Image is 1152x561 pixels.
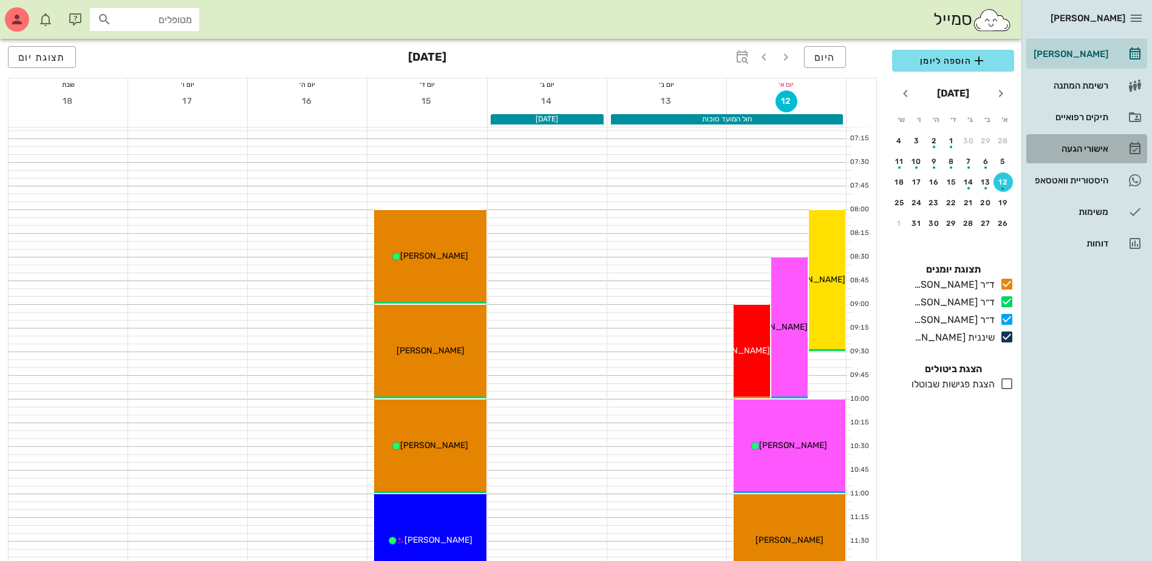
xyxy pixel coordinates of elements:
[847,394,871,404] div: 10:00
[400,440,468,450] span: [PERSON_NAME]
[177,96,199,106] span: 17
[942,137,961,145] div: 1
[959,219,978,228] div: 28
[1026,103,1147,132] a: תיקים רפואיים
[847,205,871,215] div: 08:00
[847,323,871,333] div: 09:15
[907,214,927,233] button: 31
[400,251,468,261] span: [PERSON_NAME]
[890,131,909,151] button: 4
[907,199,927,207] div: 24
[847,441,871,452] div: 10:30
[909,295,995,310] div: ד״ר [PERSON_NAME]
[907,172,927,192] button: 17
[1026,39,1147,69] a: [PERSON_NAME]
[907,178,927,186] div: 17
[417,96,438,106] span: 15
[18,52,66,63] span: תצוגת יום
[57,90,79,112] button: 18
[959,199,978,207] div: 21
[847,418,871,428] div: 10:15
[890,172,909,192] button: 18
[890,214,909,233] button: 1
[9,78,128,90] div: שבת
[847,134,871,144] div: 07:15
[755,535,823,545] span: [PERSON_NAME]
[910,109,926,130] th: ו׳
[994,214,1013,233] button: 26
[847,347,871,357] div: 09:30
[994,137,1013,145] div: 28
[890,199,909,207] div: 25
[907,219,927,228] div: 31
[976,219,996,228] div: 27
[933,7,1012,33] div: סמייל
[536,90,558,112] button: 14
[994,131,1013,151] button: 28
[990,83,1012,104] button: חודש שעבר
[924,219,944,228] div: 30
[994,199,1013,207] div: 19
[1026,166,1147,195] a: היסטוריית וואטסאפ
[994,193,1013,212] button: 19
[702,345,770,356] span: [PERSON_NAME]
[656,96,678,106] span: 13
[777,274,845,285] span: [PERSON_NAME]
[740,322,808,332] span: [PERSON_NAME]
[890,178,909,186] div: 18
[1031,112,1108,122] div: תיקים רפואיים
[397,345,465,356] span: [PERSON_NAME]
[890,152,909,171] button: 11
[907,131,927,151] button: 3
[928,109,944,130] th: ה׳
[847,299,871,310] div: 09:00
[1026,197,1147,226] a: משימות
[1051,13,1125,24] span: [PERSON_NAME]
[976,137,996,145] div: 29
[847,465,871,475] div: 10:45
[804,46,846,68] button: היום
[997,109,1013,130] th: א׳
[942,131,961,151] button: 1
[847,157,871,168] div: 07:30
[976,172,996,192] button: 13
[959,137,978,145] div: 30
[924,172,944,192] button: 16
[847,276,871,286] div: 08:45
[847,512,871,523] div: 11:15
[847,489,871,499] div: 11:00
[1031,207,1108,217] div: משימות
[924,137,944,145] div: 2
[942,214,961,233] button: 29
[775,90,797,112] button: 12
[909,313,995,327] div: ד״ר [PERSON_NAME]
[727,78,846,90] div: יום א׳
[847,370,871,381] div: 09:45
[36,10,43,17] span: תג
[932,81,974,106] button: [DATE]
[909,277,995,292] div: ד״ר [PERSON_NAME]
[1026,134,1147,163] a: אישורי הגעה
[907,137,927,145] div: 3
[959,214,978,233] button: 28
[1031,81,1108,90] div: רשימת המתנה
[924,157,944,166] div: 9
[924,214,944,233] button: 30
[890,137,909,145] div: 4
[976,157,996,166] div: 6
[408,46,446,70] h3: [DATE]
[1031,175,1108,185] div: היסטוריית וואטסאפ
[1031,239,1108,248] div: דוחות
[847,181,871,191] div: 07:45
[847,536,871,546] div: 11:30
[1031,144,1108,154] div: אישורי הגעה
[296,96,318,106] span: 16
[959,152,978,171] button: 7
[895,83,916,104] button: חודש הבא
[942,178,961,186] div: 15
[942,172,961,192] button: 15
[972,8,1012,32] img: SmileCloud logo
[976,214,996,233] button: 27
[980,109,995,130] th: ב׳
[536,96,558,106] span: 14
